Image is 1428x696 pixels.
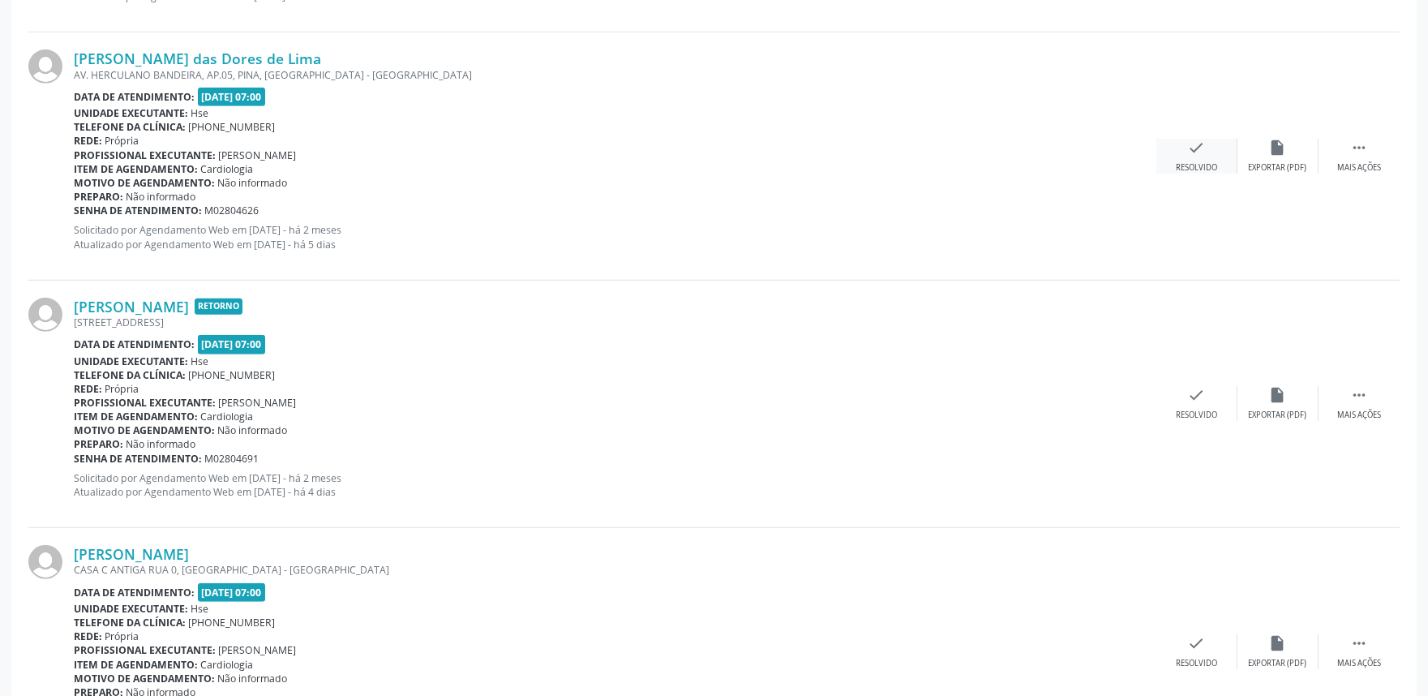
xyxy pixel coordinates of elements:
[74,471,1156,499] p: Solicitado por Agendamento Web em [DATE] - há 2 meses Atualizado por Agendamento Web em [DATE] - ...
[205,452,259,466] span: M02804691
[1249,410,1307,421] div: Exportar (PDF)
[1176,162,1217,174] div: Resolvido
[219,643,297,657] span: [PERSON_NAME]
[74,602,188,616] b: Unidade executante:
[74,223,1156,251] p: Solicitado por Agendamento Web em [DATE] - há 2 meses Atualizado por Agendamento Web em [DATE] - ...
[1350,386,1368,404] i: 
[74,658,198,672] b: Item de agendamento:
[1176,658,1217,669] div: Resolvido
[201,658,254,672] span: Cardiologia
[1188,386,1206,404] i: check
[74,423,215,437] b: Motivo de agendamento:
[74,545,189,563] a: [PERSON_NAME]
[74,162,198,176] b: Item de agendamento:
[1350,139,1368,157] i: 
[74,106,188,120] b: Unidade executante:
[1249,162,1307,174] div: Exportar (PDF)
[74,396,216,410] b: Profissional executante:
[74,643,216,657] b: Profissional executante:
[127,190,196,204] span: Não informado
[74,90,195,104] b: Data de atendimento:
[1249,658,1307,669] div: Exportar (PDF)
[74,49,321,67] a: [PERSON_NAME] das Dores de Lima
[74,68,1156,82] div: AV. HERCULANO BANDEIRA, AP.05, PINA, [GEOGRAPHIC_DATA] - [GEOGRAPHIC_DATA]
[74,316,1156,329] div: [STREET_ADDRESS]
[191,354,209,368] span: Hse
[105,382,139,396] span: Própria
[28,545,62,579] img: img
[1269,386,1287,404] i: insert_drive_file
[1269,634,1287,652] i: insert_drive_file
[74,437,123,451] b: Preparo:
[218,176,288,190] span: Não informado
[74,563,1156,577] div: CASA C ANTIGA RUA 0, [GEOGRAPHIC_DATA] - [GEOGRAPHIC_DATA]
[74,134,102,148] b: Rede:
[74,337,195,351] b: Data de atendimento:
[74,452,202,466] b: Senha de atendimento:
[189,368,276,382] span: [PHONE_NUMBER]
[1337,162,1381,174] div: Mais ações
[74,354,188,368] b: Unidade executante:
[195,299,242,316] span: Retorno
[218,672,288,685] span: Não informado
[74,120,186,134] b: Telefone da clínica:
[1350,634,1368,652] i: 
[28,49,62,84] img: img
[201,162,254,176] span: Cardiologia
[201,410,254,423] span: Cardiologia
[189,120,276,134] span: [PHONE_NUMBER]
[28,298,62,332] img: img
[74,176,215,190] b: Motivo de agendamento:
[105,134,139,148] span: Própria
[198,335,266,354] span: [DATE] 07:00
[1188,139,1206,157] i: check
[1176,410,1217,421] div: Resolvido
[105,629,139,643] span: Própria
[191,106,209,120] span: Hse
[189,616,276,629] span: [PHONE_NUMBER]
[74,298,189,316] a: [PERSON_NAME]
[218,423,288,437] span: Não informado
[74,629,102,643] b: Rede:
[74,410,198,423] b: Item de agendamento:
[219,148,297,162] span: [PERSON_NAME]
[191,602,209,616] span: Hse
[74,190,123,204] b: Preparo:
[74,382,102,396] b: Rede:
[74,586,195,599] b: Data de atendimento:
[74,368,186,382] b: Telefone da clínica:
[198,88,266,106] span: [DATE] 07:00
[205,204,259,217] span: M02804626
[219,396,297,410] span: [PERSON_NAME]
[127,437,196,451] span: Não informado
[74,616,186,629] b: Telefone da clínica:
[74,672,215,685] b: Motivo de agendamento:
[1337,658,1381,669] div: Mais ações
[1188,634,1206,652] i: check
[74,148,216,162] b: Profissional executante:
[74,204,202,217] b: Senha de atendimento:
[1269,139,1287,157] i: insert_drive_file
[1337,410,1381,421] div: Mais ações
[198,583,266,602] span: [DATE] 07:00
